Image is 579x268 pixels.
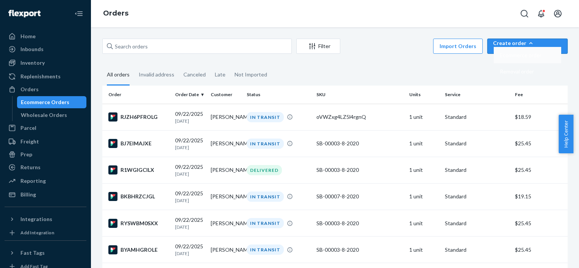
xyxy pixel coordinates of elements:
[445,246,509,254] p: Standard
[247,192,284,202] div: IN TRANSIT
[5,213,86,225] button: Integrations
[316,113,404,121] div: oVWZxg4LZ5l4rgnQ
[534,6,549,21] button: Open notifications
[175,250,205,257] p: [DATE]
[208,104,243,130] td: [PERSON_NAME]
[102,39,292,54] input: Search orders
[139,65,174,84] div: Invalid address
[20,33,36,40] div: Home
[406,210,442,237] td: 1 unit
[5,30,86,42] a: Home
[208,130,243,157] td: [PERSON_NAME]
[406,183,442,210] td: 1 unit
[175,216,205,230] div: 09/22/2025
[445,113,509,121] p: Standard
[244,86,313,104] th: Status
[183,65,206,84] div: Canceled
[208,157,243,183] td: [PERSON_NAME]
[175,110,205,124] div: 09/22/2025
[17,109,87,121] a: Wholesale Orders
[8,10,41,17] img: Flexport logo
[5,148,86,160] a: Prep
[316,220,404,227] div: SB-00003-8-2020
[208,237,243,263] td: [PERSON_NAME]
[208,210,243,237] td: [PERSON_NAME]
[445,220,509,227] p: Standard
[175,243,205,257] div: 09/22/2025
[5,136,86,148] a: Freight
[442,86,512,104] th: Service
[5,57,86,69] a: Inventory
[20,151,32,158] div: Prep
[103,9,128,17] a: Orders
[433,39,483,54] button: Import Orders
[21,111,67,119] div: Wholesale Orders
[108,245,169,254] div: BYAMHGROLE
[175,118,205,124] p: [DATE]
[247,218,284,228] div: IN TRANSIT
[406,237,442,263] td: 1 unit
[247,245,284,255] div: IN TRANSIT
[247,165,282,175] div: DELIVERED
[316,193,404,200] div: SB-00007-8-2020
[175,197,205,204] p: [DATE]
[175,144,205,151] p: [DATE]
[20,177,46,185] div: Reporting
[500,53,541,58] span: Ecommerce order
[5,122,86,134] a: Parcel
[211,91,240,98] div: Customer
[108,139,169,148] div: BJ7EIMAJXE
[20,124,36,132] div: Parcel
[20,229,54,236] div: Add Integration
[316,140,404,147] div: SB-00003-8-2020
[406,104,442,130] td: 1 unit
[21,98,69,106] div: Ecommerce Orders
[406,157,442,183] td: 1 unit
[512,183,568,210] td: $19.15
[20,164,41,171] div: Returns
[215,65,225,84] div: Late
[512,210,568,237] td: $25.45
[175,171,205,177] p: [DATE]
[494,63,561,79] button: Removal order
[5,247,86,259] button: Fast Tags
[108,192,169,201] div: BKBHRZCJGL
[493,39,562,47] div: Create order
[235,65,267,84] div: Not Imported
[108,112,169,122] div: RJZH6PFROLG
[97,3,135,25] ol: breadcrumbs
[20,59,45,67] div: Inventory
[445,193,509,200] p: Standard
[208,183,243,210] td: [PERSON_NAME]
[247,112,284,122] div: IN TRANSIT
[20,86,39,93] div: Orders
[175,224,205,230] p: [DATE]
[550,6,565,21] button: Open account menu
[5,161,86,173] a: Returns
[20,249,45,257] div: Fast Tags
[512,86,568,104] th: Fee
[5,175,86,187] a: Reporting
[517,6,532,21] button: Open Search Box
[494,47,561,63] button: Ecommerce order
[559,115,573,153] button: Help Center
[107,65,130,86] div: All orders
[445,166,509,174] p: Standard
[20,138,39,145] div: Freight
[296,39,340,54] button: Filter
[5,228,86,237] a: Add Integration
[108,165,169,175] div: R1WGIGCILX
[445,140,509,147] p: Standard
[487,39,568,54] button: Create orderEcommerce orderRemoval order
[20,73,61,80] div: Replenishments
[102,86,172,104] th: Order
[512,104,568,130] td: $18.59
[175,190,205,204] div: 09/22/2025
[175,163,205,177] div: 09/22/2025
[108,219,169,228] div: RYSWBM0SXX
[5,189,86,201] a: Billing
[316,166,404,174] div: SB-00003-8-2020
[71,6,86,21] button: Close Navigation
[175,137,205,151] div: 09/22/2025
